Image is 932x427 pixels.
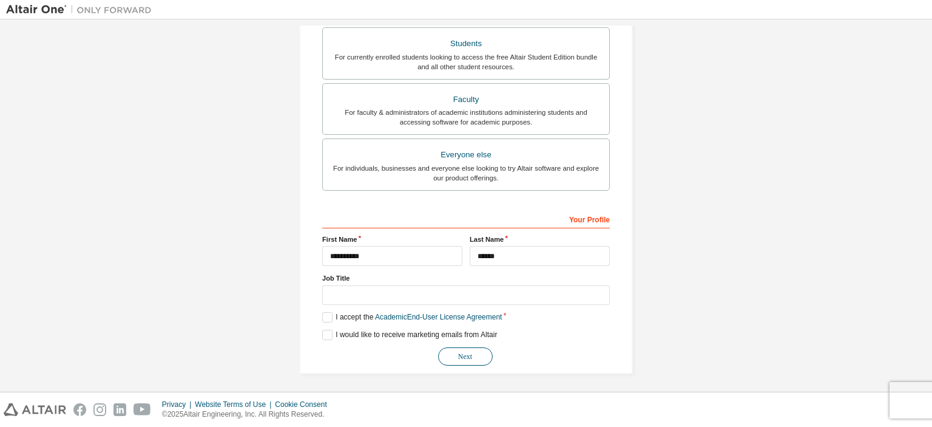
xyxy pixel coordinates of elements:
[73,403,86,416] img: facebook.svg
[6,4,158,16] img: Altair One
[330,35,602,52] div: Students
[133,403,151,416] img: youtube.svg
[195,400,275,409] div: Website Terms of Use
[330,91,602,108] div: Faculty
[330,163,602,183] div: For individuals, businesses and everyone else looking to try Altair software and explore our prod...
[4,403,66,416] img: altair_logo.svg
[322,330,497,340] label: I would like to receive marketing emails from Altair
[330,146,602,163] div: Everyone else
[93,403,106,416] img: instagram.svg
[330,52,602,72] div: For currently enrolled students looking to access the free Altair Student Edition bundle and all ...
[162,409,334,420] p: © 2025 Altair Engineering, Inc. All Rights Reserved.
[322,209,610,228] div: Your Profile
[322,312,502,323] label: I accept the
[162,400,195,409] div: Privacy
[322,234,462,244] label: First Name
[438,347,493,366] button: Next
[113,403,126,416] img: linkedin.svg
[322,273,610,283] label: Job Title
[275,400,334,409] div: Cookie Consent
[375,313,502,321] a: Academic End-User License Agreement
[330,108,602,127] div: For faculty & administrators of academic institutions administering students and accessing softwa...
[470,234,610,244] label: Last Name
